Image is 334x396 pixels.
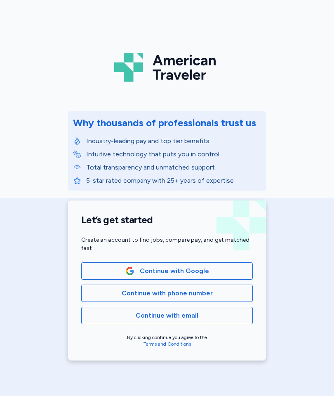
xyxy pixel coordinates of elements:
[86,149,261,159] p: Intuitive technology that puts you in control
[143,341,191,347] a: Terms and Conditions
[81,334,253,347] div: By clicking continue you agree to the
[81,285,253,302] button: Continue with phone number
[81,262,253,280] button: Google LogoContinue with Google
[114,49,220,85] img: Logo
[86,163,261,172] p: Total transparency and unmatched support
[73,116,256,130] div: Why thousands of professionals trust us
[122,288,213,298] span: Continue with phone number
[86,136,261,146] p: Industry-leading pay and top tier benefits
[81,214,253,226] h1: Let’s get started
[81,307,253,324] button: Continue with email
[86,176,261,186] p: 5-star rated company with 25+ years of expertise
[81,236,253,252] div: Create an account to find jobs, compare pay, and get matched fast
[125,266,134,276] img: Google Logo
[136,311,198,321] span: Continue with email
[140,266,209,276] span: Continue with Google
